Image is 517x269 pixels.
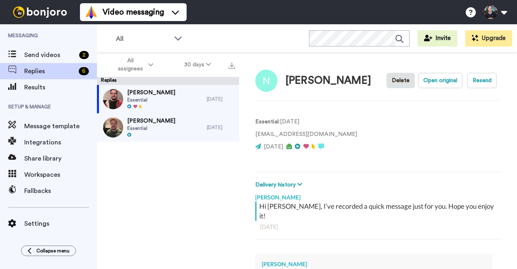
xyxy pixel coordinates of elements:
[24,138,97,147] span: Integrations
[99,53,169,76] button: All assignees
[85,6,98,19] img: vm-color.svg
[114,57,147,73] span: All assignees
[255,189,501,201] div: [PERSON_NAME]
[255,180,305,189] button: Delivery history
[260,223,496,231] div: [DATE]
[418,30,457,47] button: Invite
[207,124,235,131] div: [DATE]
[24,66,76,76] span: Replies
[103,117,123,138] img: 33e20991-efa3-4acb-bc32-32028534ad9c-thumb.jpg
[255,70,277,92] img: Image of Nicholas
[169,57,227,72] button: 30 days
[24,170,97,180] span: Workspaces
[259,201,499,221] div: Hi [PERSON_NAME], I’ve recorded a quick message just for you. Hope you enjoy it!
[24,83,97,92] span: Results
[127,89,175,97] span: [PERSON_NAME]
[127,125,175,131] span: Essential
[103,89,123,109] img: ad0ac35e-babd-460e-890d-76cb2374ebcf-thumb.jpg
[387,73,415,88] button: Delete
[226,59,237,71] button: Export all results that match these filters now.
[207,96,235,102] div: [DATE]
[10,6,70,18] img: bj-logo-header-white.svg
[262,260,486,268] div: [PERSON_NAME]
[97,85,239,113] a: [PERSON_NAME]Essential[DATE]
[24,186,97,196] span: Fallbacks
[286,75,371,87] div: [PERSON_NAME]
[465,30,512,47] button: Upgrade
[255,118,357,126] p: : [DATE]
[255,130,357,139] p: [EMAIL_ADDRESS][DOMAIN_NAME]
[24,50,76,60] span: Send videos
[24,121,97,131] span: Message template
[116,34,170,44] span: All
[418,73,462,88] button: Open original
[127,117,175,125] span: [PERSON_NAME]
[255,119,279,125] strong: Essential
[103,6,164,18] span: Video messaging
[24,219,97,229] span: Settings
[97,113,239,142] a: [PERSON_NAME]Essential[DATE]
[24,154,97,163] span: Share library
[79,51,89,59] div: 2
[264,144,283,150] span: [DATE]
[36,248,69,254] span: Collapse menu
[21,246,76,256] button: Collapse menu
[229,62,235,69] img: export.svg
[467,73,497,88] button: Resend
[127,97,175,103] span: Essential
[79,67,89,75] div: 6
[97,77,239,85] div: Replies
